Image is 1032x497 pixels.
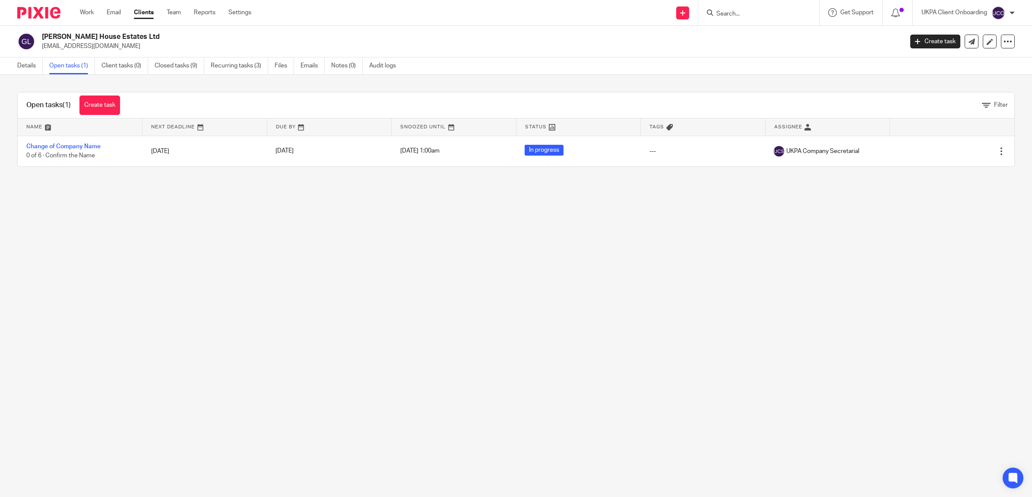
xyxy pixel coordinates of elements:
[17,57,43,74] a: Details
[134,8,154,17] a: Clients
[331,57,363,74] a: Notes (0)
[228,8,251,17] a: Settings
[649,124,664,129] span: Tags
[194,8,215,17] a: Reports
[17,7,60,19] img: Pixie
[840,10,874,16] span: Get Support
[26,143,101,150] a: Change of Company Name
[17,32,35,51] img: svg%3E
[400,124,446,129] span: Snoozed Until
[301,57,325,74] a: Emails
[167,8,181,17] a: Team
[79,96,120,115] a: Create task
[101,57,148,74] a: Client tasks (0)
[525,124,547,129] span: Status
[275,57,294,74] a: Files
[369,57,402,74] a: Audit logs
[42,32,726,41] h2: [PERSON_NAME] House Estates Ltd
[80,8,94,17] a: Work
[525,145,563,156] span: In progress
[142,136,267,166] td: [DATE]
[786,147,859,156] span: UKPA Company Secretarial
[991,6,1005,20] img: svg%3E
[400,148,440,154] span: [DATE] 1:00am
[63,102,71,108] span: (1)
[649,147,757,156] div: ---
[211,57,268,74] a: Recurring tasks (3)
[921,8,987,17] p: UKPA Client Onboarding
[107,8,121,17] a: Email
[910,35,960,48] a: Create task
[994,102,1008,108] span: Filter
[774,146,784,156] img: svg%3E
[275,148,294,154] span: [DATE]
[42,42,897,51] p: [EMAIL_ADDRESS][DOMAIN_NAME]
[49,57,95,74] a: Open tasks (1)
[715,10,793,18] input: Search
[26,153,95,159] span: 0 of 6 · Confirm the Name
[26,101,71,110] h1: Open tasks
[155,57,204,74] a: Closed tasks (9)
